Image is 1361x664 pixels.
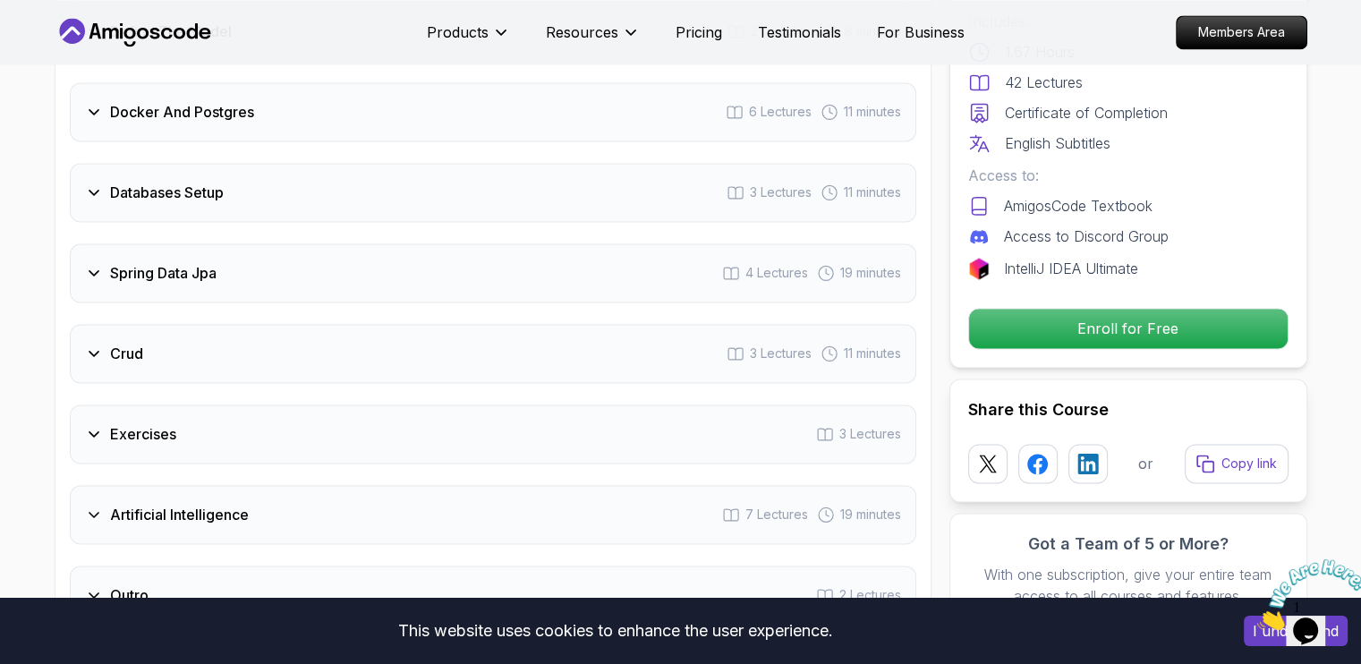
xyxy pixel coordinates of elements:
[546,21,618,43] p: Resources
[110,262,217,284] h3: Spring Data Jpa
[1177,16,1306,48] p: Members Area
[1004,195,1153,217] p: AmigosCode Textbook
[968,397,1289,422] h2: Share this Course
[13,611,1217,651] div: This website uses cookies to enhance the user experience.
[968,165,1289,186] p: Access to:
[968,532,1289,557] h3: Got a Team of 5 or More?
[840,264,901,282] span: 19 minutes
[70,163,916,222] button: Databases Setup3 Lectures 11 minutes
[749,103,812,121] span: 6 Lectures
[1005,132,1110,154] p: English Subtitles
[1221,455,1277,472] p: Copy link
[110,504,249,525] h3: Artificial Intelligence
[1138,453,1153,474] p: or
[70,324,916,383] button: Crud3 Lectures 11 minutes
[968,308,1289,349] button: Enroll for Free
[968,258,990,279] img: jetbrains logo
[70,243,916,302] button: Spring Data Jpa4 Lectures 19 minutes
[70,82,916,141] button: Docker And Postgres6 Lectures 11 minutes
[758,21,841,43] a: Testimonials
[844,103,901,121] span: 11 minutes
[840,506,901,524] span: 19 minutes
[745,506,808,524] span: 7 Lectures
[70,566,916,625] button: Outro2 Lectures
[7,7,14,22] span: 1
[1244,616,1348,646] button: Accept cookies
[844,345,901,362] span: 11 minutes
[1004,258,1138,279] p: IntelliJ IDEA Ultimate
[1250,552,1361,637] iframe: chat widget
[1005,72,1083,93] p: 42 Lectures
[839,586,901,604] span: 2 Lectures
[839,425,901,443] span: 3 Lectures
[1004,226,1169,247] p: Access to Discord Group
[968,564,1289,607] p: With one subscription, give your entire team access to all courses and features.
[110,343,143,364] h3: Crud
[70,404,916,464] button: Exercises3 Lectures
[1176,15,1307,49] a: Members Area
[877,21,965,43] a: For Business
[1185,444,1289,483] button: Copy link
[844,183,901,201] span: 11 minutes
[745,264,808,282] span: 4 Lectures
[1005,102,1168,123] p: Certificate of Completion
[427,21,510,57] button: Products
[110,423,176,445] h3: Exercises
[70,485,916,544] button: Artificial Intelligence7 Lectures 19 minutes
[110,584,149,606] h3: Outro
[110,182,224,203] h3: Databases Setup
[750,183,812,201] span: 3 Lectures
[110,101,254,123] h3: Docker And Postgres
[750,345,812,362] span: 3 Lectures
[546,21,640,57] button: Resources
[7,7,118,78] img: Chat attention grabber
[969,309,1288,348] p: Enroll for Free
[427,21,489,43] p: Products
[676,21,722,43] a: Pricing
